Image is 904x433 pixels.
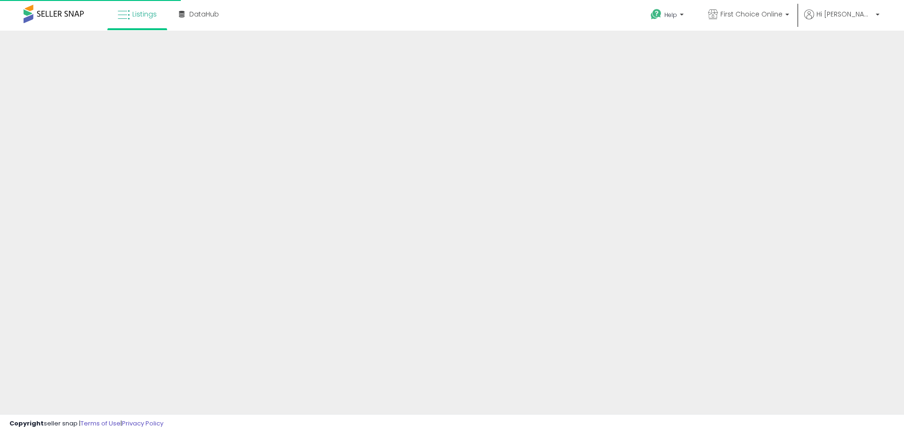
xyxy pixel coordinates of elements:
[804,9,880,31] a: Hi [PERSON_NAME]
[122,419,163,428] a: Privacy Policy
[132,9,157,19] span: Listings
[643,1,693,31] a: Help
[650,8,662,20] i: Get Help
[189,9,219,19] span: DataHub
[664,11,677,19] span: Help
[81,419,121,428] a: Terms of Use
[9,419,44,428] strong: Copyright
[9,419,163,428] div: seller snap | |
[720,9,783,19] span: First Choice Online
[816,9,873,19] span: Hi [PERSON_NAME]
